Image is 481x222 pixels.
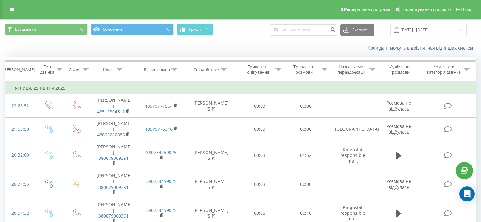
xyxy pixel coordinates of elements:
td: [PERSON_NAME] [89,117,137,141]
span: Розмова не відбулась [386,123,411,135]
span: Ringostat responsible ma... [340,147,365,164]
span: Всі дзвінки [15,27,36,32]
a: 48519804512 [97,109,125,115]
td: 00:03 [237,94,283,118]
a: 48606282886 [97,132,125,138]
td: 00:03 [237,170,283,199]
div: Тривалість очікування [243,64,274,75]
div: 20:31:56 [11,178,28,190]
div: Статус [69,67,81,72]
a: 48579775316 [145,126,173,132]
td: [PERSON_NAME] [89,170,137,199]
td: 00:00 [283,94,329,118]
div: 21:05:58 [11,123,28,135]
td: [PERSON_NAME] [89,141,137,170]
button: Основний [91,24,174,35]
div: Тривалість розмови [288,64,320,75]
div: Коментар/категорія дзвінка [425,64,462,75]
a: Коли дані можуть відрізнятися вiд інших систем [367,45,476,51]
td: [PERSON_NAME] (SIP) [185,94,237,118]
span: Графік [189,27,201,32]
div: Тип дзвінка [40,64,55,75]
div: 20:32:00 [11,149,28,161]
td: 00:03 [237,117,283,141]
span: Налаштування профілю [401,7,451,12]
a: 380679069391 [98,213,129,219]
div: Назва схеми переадресації [335,64,368,75]
div: Співробітник [194,67,219,72]
span: Вихід [461,7,472,12]
a: 380679069391 [98,184,129,190]
div: Open Intercom Messenger [459,186,475,201]
td: [PERSON_NAME] [89,94,137,118]
a: 380734459025 [146,149,176,155]
a: 380734459025 [146,178,176,184]
a: 48579777504 [145,103,173,109]
input: Пошук за номером [270,24,337,36]
td: 00:00 [283,117,329,141]
span: Розмова не відбулась [386,100,411,111]
div: 23:26:52 [11,100,28,112]
td: [GEOGRAPHIC_DATA] [329,117,376,141]
span: Розмова не відбулась [386,178,411,190]
a: 380734459025 [146,207,176,213]
td: [PERSON_NAME] (SIP) [185,170,237,199]
div: [PERSON_NAME] [3,67,35,72]
div: Клієнт [103,67,115,72]
button: Експорт [340,24,374,36]
div: 20:31:32 [11,207,28,219]
a: 380679069391 [98,155,129,161]
button: Графік [177,24,213,35]
td: 00:03 [237,141,283,170]
td: [PERSON_NAME] (SIP) [185,141,237,170]
span: Ringostat responsible ma... [340,204,365,222]
span: Реферальна програма [344,7,391,12]
div: Бізнес номер [144,67,170,72]
td: 00:00 [283,170,329,199]
button: Всі дзвінки [5,24,88,35]
div: Аудіозапис розмови [382,64,419,75]
td: 01:52 [283,141,329,170]
td: П’ятниця, 25 Квітня 2025 [5,82,476,94]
